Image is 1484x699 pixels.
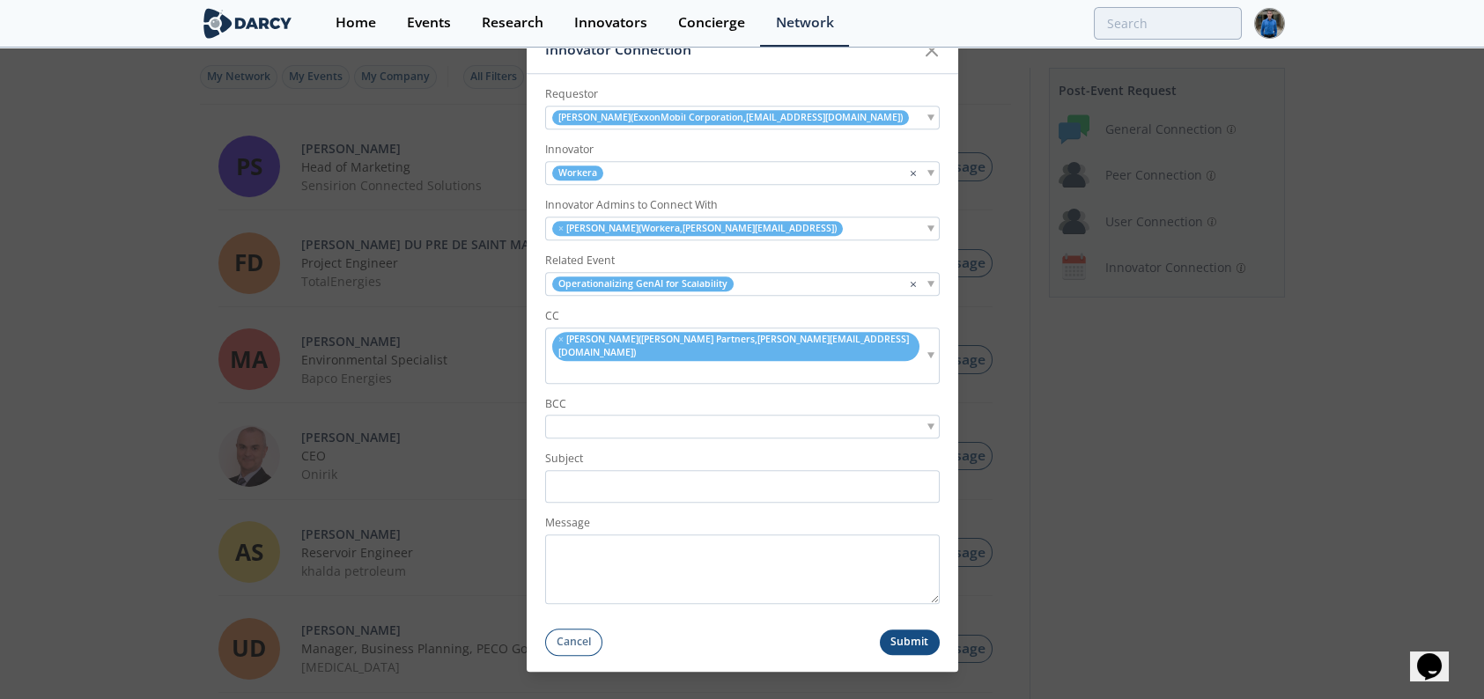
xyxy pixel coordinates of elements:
div: remove element [PERSON_NAME](Workera,[PERSON_NAME][EMAIL_ADDRESS]) [545,217,940,240]
img: Profile [1254,8,1285,39]
span: Operationalizing GenAI for Scalability [552,276,734,291]
div: Research [482,16,543,30]
div: Innovator Connection [545,33,916,67]
div: Innovators [574,16,647,30]
img: logo-wide.svg [200,8,296,39]
div: Network [776,16,834,30]
span: nadir.noordin@exxonmobil.com [558,111,903,124]
input: Advanced Search [1094,7,1242,40]
label: Requestor [545,86,940,102]
label: Innovator Admins to Connect With [545,197,940,213]
label: BCC [545,396,940,412]
span: × [910,275,917,294]
label: Related Event [545,254,940,269]
iframe: chat widget [1410,629,1466,681]
button: Submit [880,629,940,655]
label: Innovator [545,142,940,158]
div: Events [407,16,451,30]
button: Cancel [545,629,603,656]
span: nick@darcypartners.com [558,334,909,359]
span: remove element [558,222,564,234]
div: Workera × [545,161,940,185]
div: [PERSON_NAME](ExxonMobil Corporation,[EMAIL_ADDRESS][DOMAIN_NAME]) [545,106,940,129]
label: CC [545,309,940,325]
span: × [910,164,917,183]
div: Home [336,16,376,30]
div: remove element [PERSON_NAME]([PERSON_NAME] Partners,[PERSON_NAME][EMAIL_ADDRESS][DOMAIN_NAME]) [545,328,940,384]
div: Operationalizing GenAI for Scalability × [545,272,940,296]
div: Concierge [678,16,745,30]
span: michael@workera.ai [566,222,837,234]
span: Workera [552,166,603,180]
label: Subject [545,452,940,467]
span: remove element [558,334,564,346]
label: Message [545,516,940,532]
